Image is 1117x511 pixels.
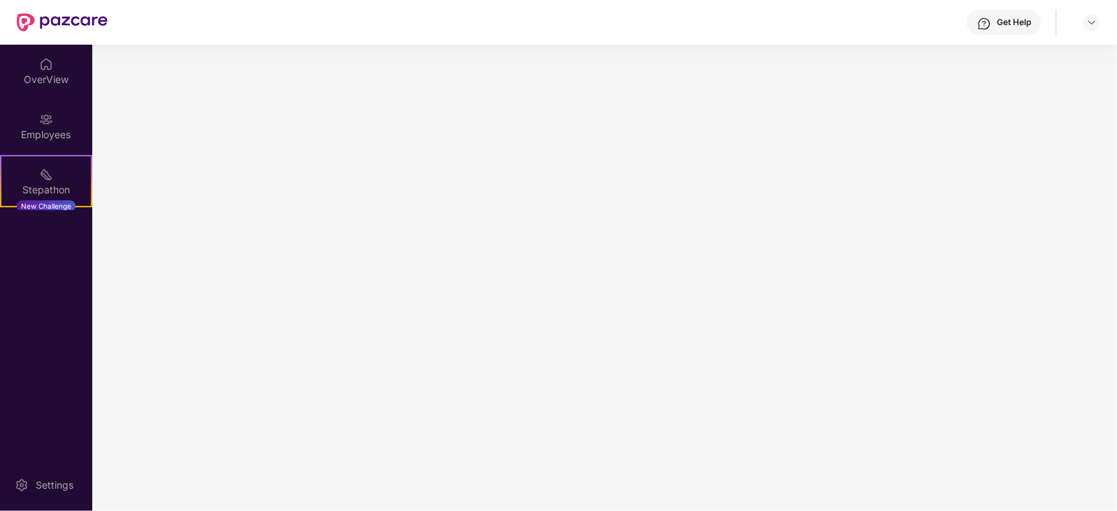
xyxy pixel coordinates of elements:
div: Stepathon [1,183,91,197]
img: svg+xml;base64,PHN2ZyBpZD0iRHJvcGRvd24tMzJ4MzIiIHhtbG5zPSJodHRwOi8vd3d3LnczLm9yZy8yMDAwL3N2ZyIgd2... [1086,17,1097,28]
img: svg+xml;base64,PHN2ZyBpZD0iSG9tZSIgeG1sbnM9Imh0dHA6Ly93d3cudzMub3JnLzIwMDAvc3ZnIiB3aWR0aD0iMjAiIG... [39,57,53,71]
img: svg+xml;base64,PHN2ZyB4bWxucz0iaHR0cDovL3d3dy53My5vcmcvMjAwMC9zdmciIHdpZHRoPSIyMSIgaGVpZ2h0PSIyMC... [39,168,53,182]
div: New Challenge [17,200,75,212]
img: New Pazcare Logo [17,13,108,31]
div: Get Help [997,17,1031,28]
img: svg+xml;base64,PHN2ZyBpZD0iRW1wbG95ZWVzIiB4bWxucz0iaHR0cDovL3d3dy53My5vcmcvMjAwMC9zdmciIHdpZHRoPS... [39,112,53,126]
img: svg+xml;base64,PHN2ZyBpZD0iSGVscC0zMngzMiIgeG1sbnM9Imh0dHA6Ly93d3cudzMub3JnLzIwMDAvc3ZnIiB3aWR0aD... [977,17,991,31]
div: Settings [31,478,78,492]
img: svg+xml;base64,PHN2ZyBpZD0iU2V0dGluZy0yMHgyMCIgeG1sbnM9Imh0dHA6Ly93d3cudzMub3JnLzIwMDAvc3ZnIiB3aW... [15,478,29,492]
